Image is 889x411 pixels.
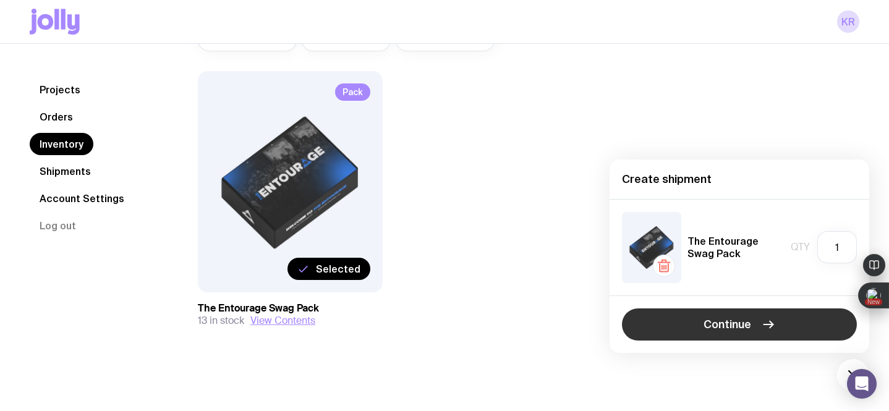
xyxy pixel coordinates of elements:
a: KR [837,11,859,33]
div: Open Intercom Messenger [847,369,877,399]
button: View Contents [250,315,315,327]
span: 13 in stock [198,315,244,327]
button: Log out [30,214,86,237]
a: Account Settings [30,187,134,210]
span: Continue [704,317,751,332]
h5: The Entourage Swag Pack [687,235,785,260]
a: Projects [30,78,90,101]
a: Orders [30,106,83,128]
a: Shipments [30,160,101,182]
span: Pack [335,83,370,101]
h4: Create shipment [622,172,857,187]
button: Continue [622,308,857,341]
h3: The Entourage Swag Pack [198,302,383,315]
a: Inventory [30,133,93,155]
span: Qty [791,241,810,253]
span: Selected [316,263,360,275]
